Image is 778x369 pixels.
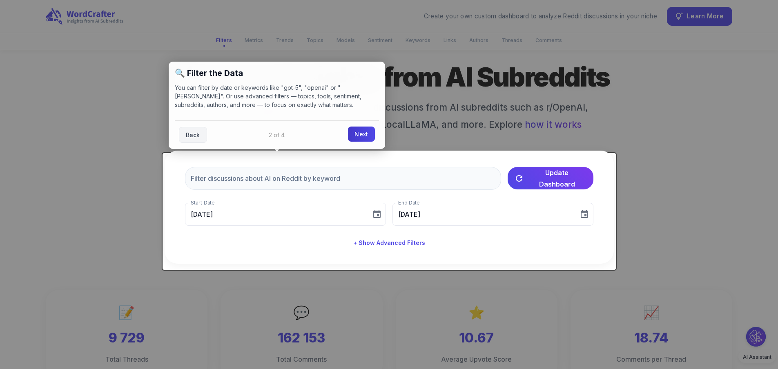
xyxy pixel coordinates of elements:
[508,167,593,189] button: Update Dashboard
[175,83,379,109] p: You can filter by date or keywords like "gpt-5", "openai" or "[PERSON_NAME]". Or use advanced fil...
[179,127,207,143] a: Back
[185,203,366,226] input: MM/DD/YYYY
[527,167,587,190] span: Update Dashboard
[350,236,428,251] button: + Show Advanced Filters
[392,203,573,226] input: MM/DD/YYYY
[348,127,375,142] a: Next
[576,206,593,222] button: Choose date, selected date is Aug 15, 2025
[398,199,419,206] label: End Date
[175,68,379,78] h2: 🔍 Filter the Data
[369,206,385,222] button: Choose date, selected date is Aug 5, 2025
[191,199,214,206] label: Start Date
[185,167,501,190] input: Filter discussions about AI on Reddit by keyword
